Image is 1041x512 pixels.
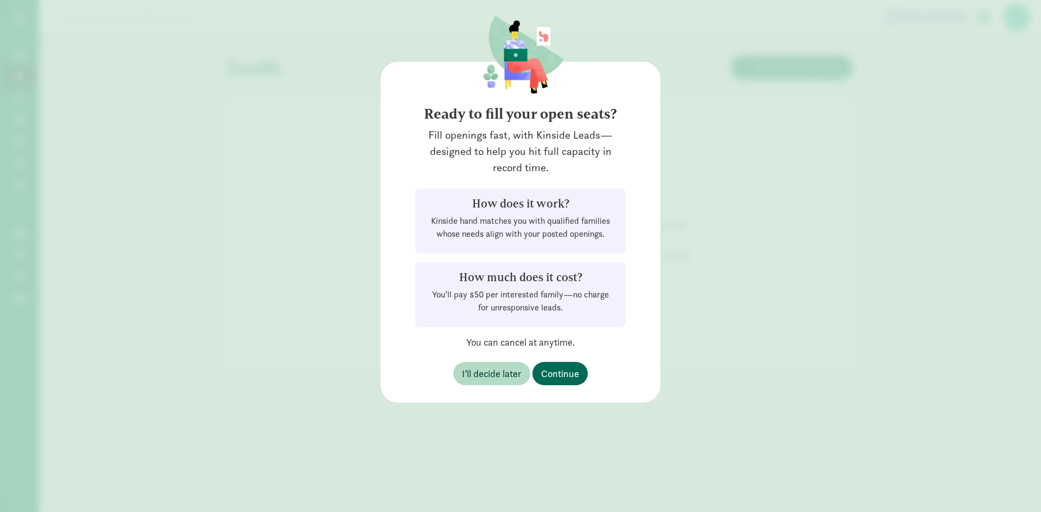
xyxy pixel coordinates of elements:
p: You can cancel at anytime. [415,336,626,349]
p: You’ll pay $50 per interested family—no charge for unresponsive leads. [428,288,613,314]
div: Fill openings fast, with Kinside Leads—designed to help you hit full capacity in record time. [398,127,643,176]
button: I’ll decide later [453,362,530,385]
h4: Ready to fill your open seats? [398,105,643,122]
iframe: Chat Widget [987,460,1041,512]
span: Continue [541,366,579,381]
button: Continue [532,362,588,385]
span: I’ll decide later [462,366,522,381]
h5: How does it work? [428,197,613,210]
h5: How much does it cost? [428,271,613,284]
p: Kinside hand matches you with qualified families whose needs align with your posted openings. [428,215,613,241]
